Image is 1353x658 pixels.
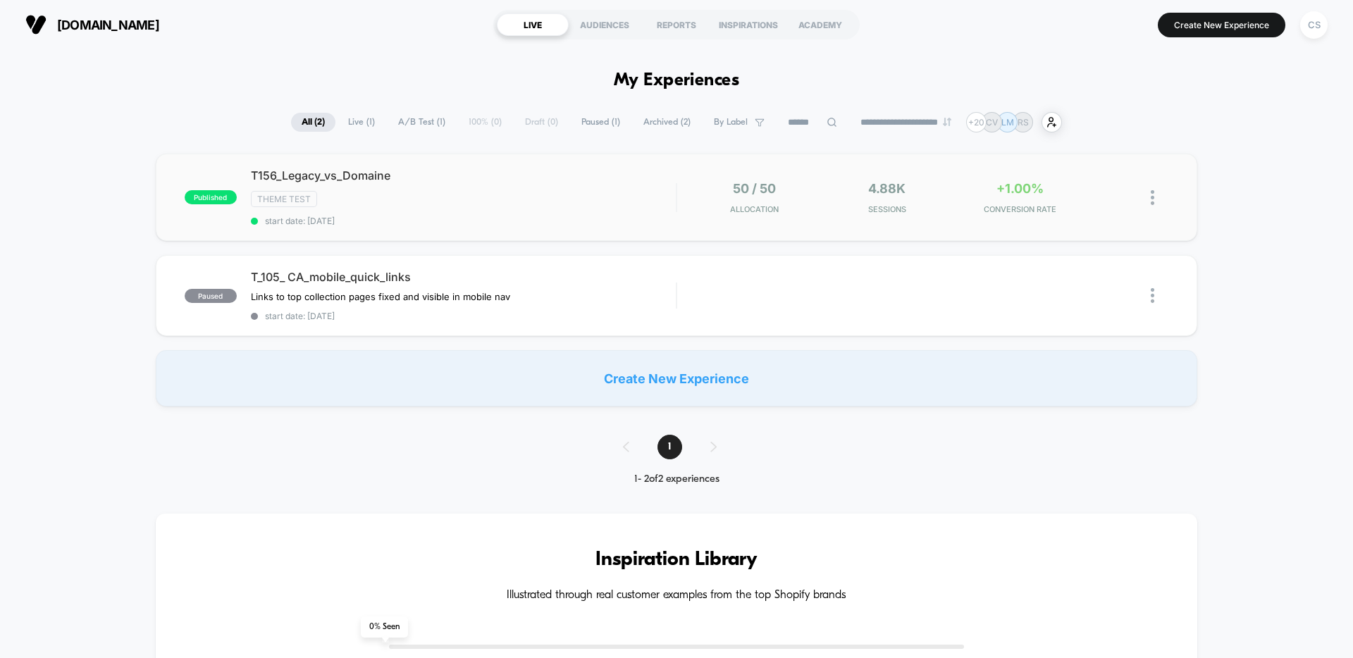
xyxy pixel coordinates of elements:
[1300,11,1328,39] div: CS
[784,13,856,36] div: ACADEMY
[251,168,676,182] span: T156_Legacy_vs_Domaine
[657,435,682,459] span: 1
[251,311,676,321] span: start date: [DATE]
[633,113,701,132] span: Archived ( 2 )
[571,113,631,132] span: Paused ( 1 )
[614,70,740,91] h1: My Experiences
[25,14,47,35] img: Visually logo
[1151,190,1154,205] img: close
[733,181,776,196] span: 50 / 50
[957,204,1083,214] span: CONVERSION RATE
[712,13,784,36] div: INSPIRATIONS
[185,289,237,303] span: paused
[185,190,237,204] span: published
[361,616,408,638] span: 0 % Seen
[996,181,1044,196] span: +1.00%
[338,113,385,132] span: Live ( 1 )
[251,191,317,207] span: Theme Test
[251,270,676,284] span: T_105_ CA_mobile_quick_links
[156,350,1197,406] div: Create New Experience
[1296,11,1332,39] button: CS
[714,117,748,128] span: By Label
[388,113,456,132] span: A/B Test ( 1 )
[824,204,951,214] span: Sessions
[569,13,641,36] div: AUDIENCES
[1018,117,1029,128] p: RS
[730,204,779,214] span: Allocation
[986,117,998,128] p: CV
[198,589,1155,602] h4: Illustrated through real customer examples from the top Shopify brands
[251,216,676,226] span: start date: [DATE]
[1001,117,1014,128] p: LM
[609,473,745,485] div: 1 - 2 of 2 experiences
[21,13,163,36] button: [DOMAIN_NAME]
[251,291,510,302] span: Links to top collection pages fixed and visible in mobile nav
[1151,288,1154,303] img: close
[198,549,1155,571] h3: Inspiration Library
[291,113,335,132] span: All ( 2 )
[57,18,159,32] span: [DOMAIN_NAME]
[641,13,712,36] div: REPORTS
[966,112,987,132] div: + 20
[497,13,569,36] div: LIVE
[1158,13,1285,37] button: Create New Experience
[868,181,906,196] span: 4.88k
[943,118,951,126] img: end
